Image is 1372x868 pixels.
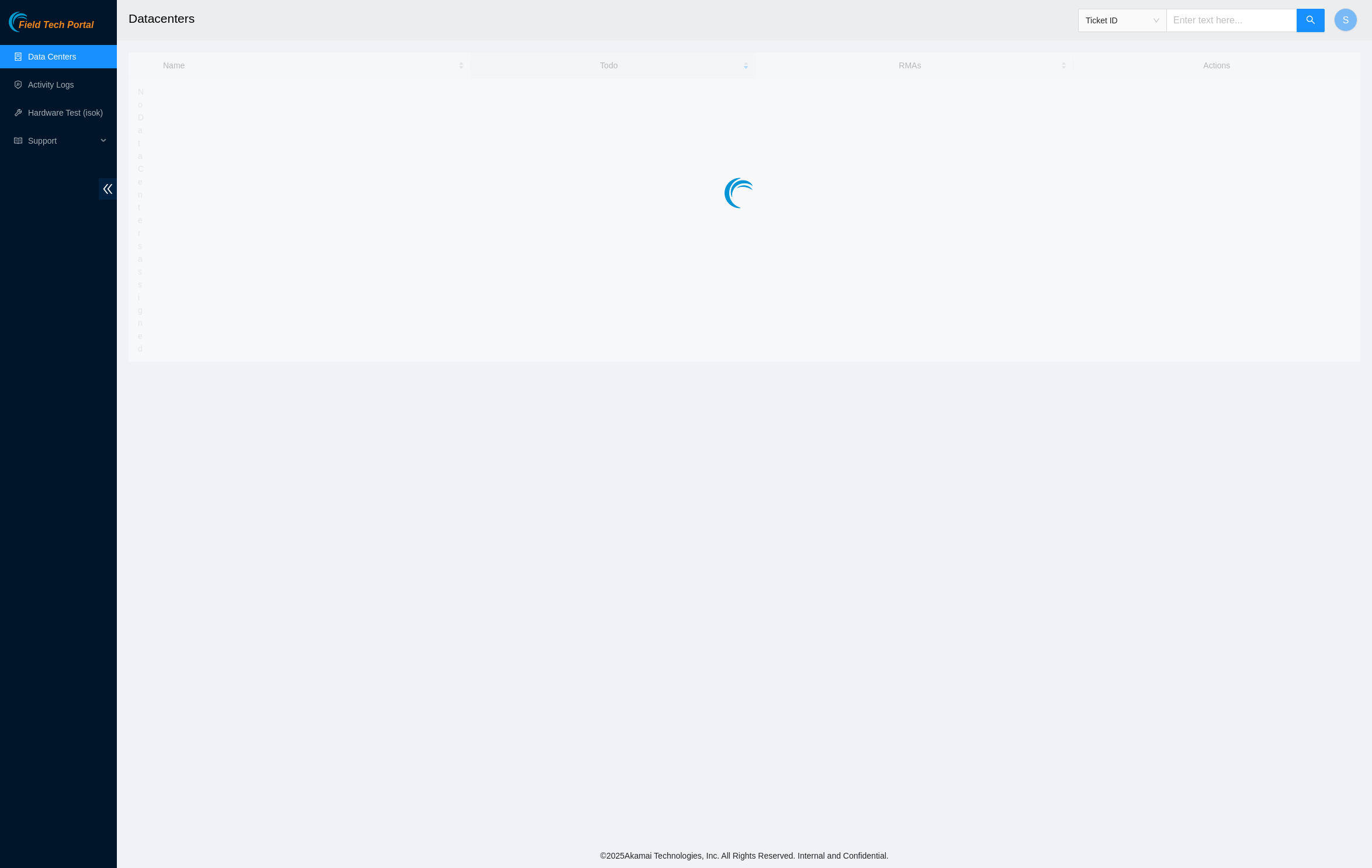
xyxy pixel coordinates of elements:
[1343,13,1349,27] span: S
[9,12,59,32] img: Akamai Technologies
[117,843,1372,868] footer: © 2025 Akamai Technologies, Inc. All Rights Reserved. Internal and Confidential.
[28,80,74,89] a: Activity Logs
[9,21,93,36] a: Akamai TechnologiesField Tech Portal
[1086,12,1159,29] span: Ticket ID
[28,129,97,152] span: Support
[1334,8,1357,32] button: S
[28,108,103,117] a: Hardware Test (isok)
[1297,9,1325,32] button: search
[1306,15,1315,26] span: search
[19,20,93,31] span: Field Tech Portal
[1166,9,1297,32] input: Enter text here...
[99,178,117,200] span: double-left
[14,137,22,145] span: read
[28,52,76,61] a: Data Centers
